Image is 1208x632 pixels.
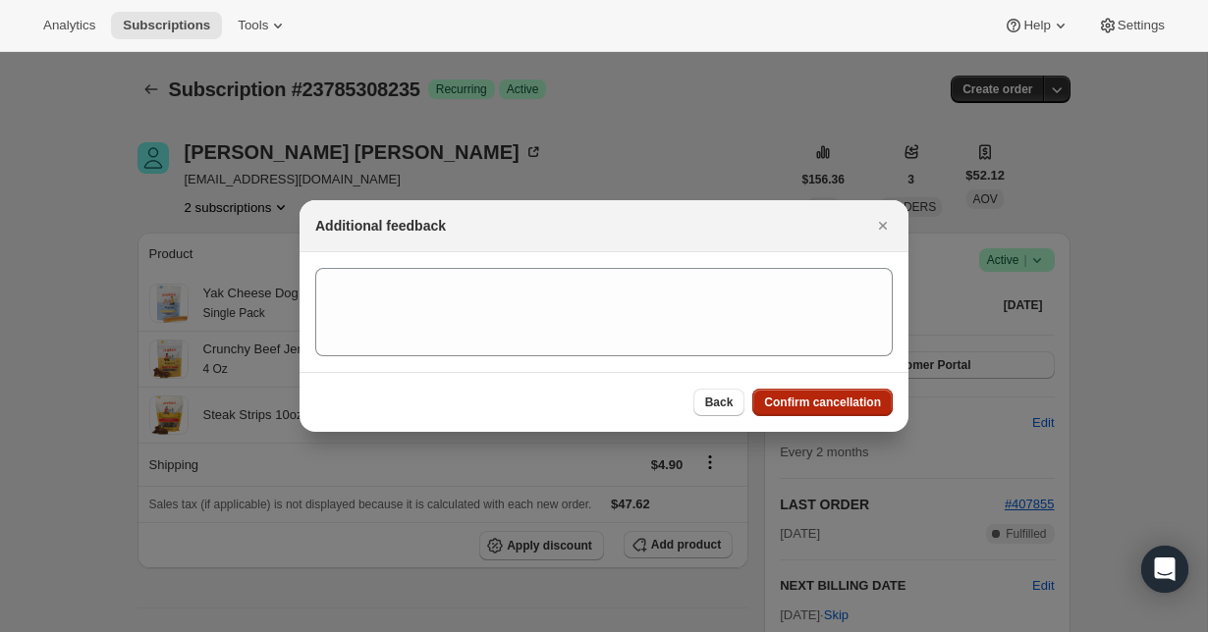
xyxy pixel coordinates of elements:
[752,389,893,416] button: Confirm cancellation
[315,216,446,236] h2: Additional feedback
[123,18,210,33] span: Subscriptions
[43,18,95,33] span: Analytics
[764,395,881,410] span: Confirm cancellation
[1118,18,1165,33] span: Settings
[693,389,745,416] button: Back
[1086,12,1177,39] button: Settings
[226,12,300,39] button: Tools
[705,395,734,410] span: Back
[31,12,107,39] button: Analytics
[238,18,268,33] span: Tools
[1023,18,1050,33] span: Help
[992,12,1081,39] button: Help
[111,12,222,39] button: Subscriptions
[1141,546,1188,593] div: Open Intercom Messenger
[869,212,897,239] button: Close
